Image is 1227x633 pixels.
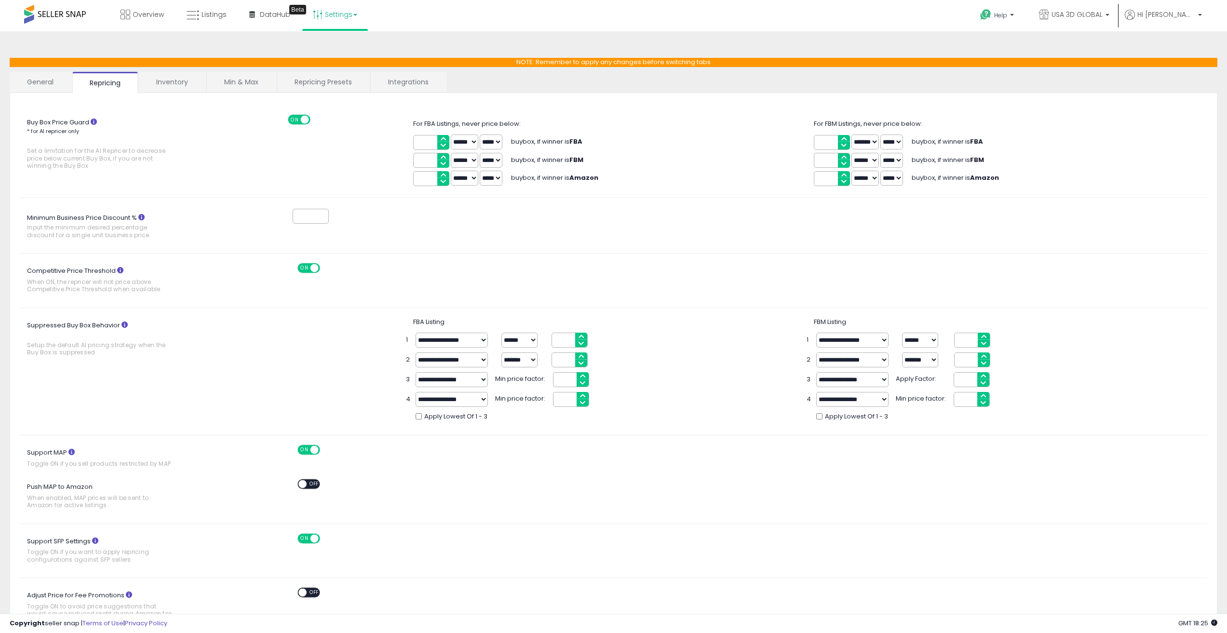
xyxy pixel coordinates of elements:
[896,372,949,384] span: Apply Factor:
[10,58,1217,67] p: NOTE: Remember to apply any changes before switching tabs
[511,173,598,182] span: buybox, if winner is
[277,72,369,92] a: Repricing Presets
[896,392,949,404] span: Min price factor:
[207,72,276,92] a: Min & Max
[125,619,167,628] a: Privacy Policy
[970,155,984,164] b: FBM
[299,446,311,454] span: ON
[972,1,1024,31] a: Help
[20,263,206,298] label: Competitive Price Threshold
[27,494,173,509] span: When enabled, MAP prices will be sent to Amazon for active listings.
[20,445,206,472] label: Support MAP
[807,355,811,364] span: 2
[289,115,301,123] span: ON
[319,446,334,454] span: OFF
[1178,619,1217,628] span: 2025-08-11 18:25 GMT
[807,336,811,345] span: 1
[406,336,411,345] span: 1
[413,317,445,326] span: FBA Listing
[825,412,888,421] span: Apply Lowest Of 1 - 3
[807,395,811,404] span: 4
[511,137,582,146] span: buybox, if winner is
[10,619,45,628] strong: Copyright
[970,137,983,146] b: FBA
[27,278,173,293] span: When ON, the repricer will not price above Competitive Price Threshold when available
[307,480,322,488] span: OFF
[413,119,521,128] span: For FBA Listings, never price below:
[20,588,206,630] label: Adjust Price for Fee Promotions
[912,155,984,164] span: buybox, if winner is
[1052,10,1103,19] span: USA 3D GLOBAL
[10,619,167,628] div: seller snap | |
[27,147,173,169] span: Set a limitation for the AI Repricer to decrease price below current Buy Box, if you are not winn...
[319,534,334,542] span: OFF
[569,173,598,182] b: Amazon
[289,5,306,14] div: Tooltip anchor
[912,137,983,146] span: buybox, if winner is
[569,155,583,164] b: FBM
[406,355,411,364] span: 2
[133,10,164,19] span: Overview
[20,479,206,514] label: Push MAP to Amazon
[807,375,811,384] span: 3
[139,72,205,92] a: Inventory
[299,264,311,272] span: ON
[1125,10,1202,31] a: Hi [PERSON_NAME]
[495,392,548,404] span: Min price factor:
[1137,10,1195,19] span: Hi [PERSON_NAME]
[912,173,999,182] span: buybox, if winner is
[299,534,311,542] span: ON
[307,589,322,597] span: OFF
[495,372,548,384] span: Min price factor:
[27,548,173,563] span: Toggle ON if you want to apply repricing configurations against SFP sellers
[260,10,290,19] span: DataHub
[309,115,324,123] span: OFF
[20,211,206,244] label: Minimum Business Price Discount %
[814,317,846,326] span: FBM Listing
[27,341,173,356] span: Setup the default AI pricing strategy when the Buy Box is suppressed
[72,72,138,93] a: Repricing
[406,395,411,404] span: 4
[27,127,79,135] small: * for AI repricer only
[814,119,922,128] span: For FBM Listings, never price below:
[20,534,206,568] label: Support SFP Settings
[202,10,227,19] span: Listings
[970,173,999,182] b: Amazon
[371,72,446,92] a: Integrations
[27,603,173,625] span: Toggle ON to avoid price suggestions that would cause reduced profit during Amazon fee promotions...
[20,318,206,361] label: Suppressed Buy Box Behavior
[20,115,206,175] label: Buy Box Price Guard
[27,460,173,467] span: Toggle ON if you sell products restricted by MAP
[569,137,582,146] b: FBA
[10,72,71,92] a: General
[980,9,992,21] i: Get Help
[82,619,123,628] a: Terms of Use
[319,264,334,272] span: OFF
[424,412,487,421] span: Apply Lowest Of 1 - 3
[406,375,411,384] span: 3
[994,11,1007,19] span: Help
[27,224,173,239] span: Input the minimum desired percentage discount for a single unit business price.
[511,155,583,164] span: buybox, if winner is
